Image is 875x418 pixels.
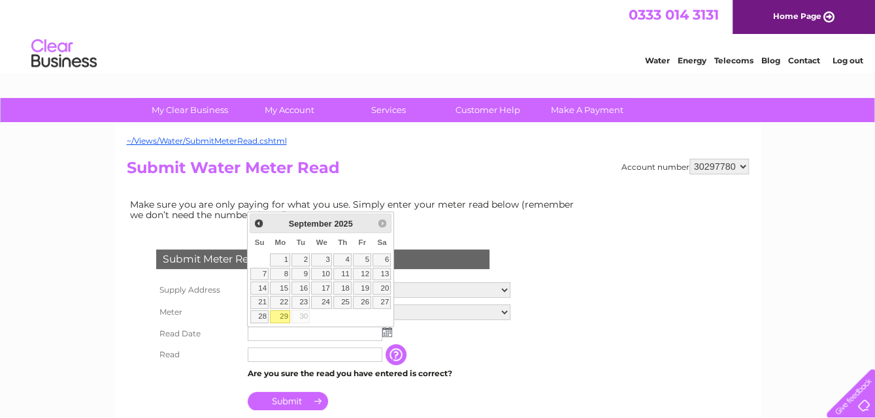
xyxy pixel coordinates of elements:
a: 2 [291,253,310,266]
span: Wednesday [316,238,327,246]
a: 28 [250,310,269,323]
a: Contact [788,56,820,65]
a: 8 [270,268,290,281]
img: ... [382,327,392,337]
a: Blog [761,56,780,65]
a: Log out [832,56,863,65]
img: logo.png [31,34,97,74]
span: Tuesday [297,238,305,246]
a: 18 [333,281,352,295]
span: September [289,219,332,229]
th: Supply Address [153,279,244,301]
a: 13 [372,268,391,281]
div: Clear Business is a trading name of Verastar Limited (registered in [GEOGRAPHIC_DATA] No. 3667643... [129,7,747,63]
a: 21 [250,296,269,309]
span: Prev [254,218,264,229]
a: 1 [270,253,290,266]
span: Saturday [377,238,386,246]
a: 16 [291,281,310,295]
a: 23 [291,296,310,309]
a: My Clear Business [136,98,244,122]
a: 7 [250,268,269,281]
a: 3 [311,253,332,266]
th: Read [153,344,244,365]
span: Thursday [338,238,347,246]
h2: Submit Water Meter Read [127,159,749,184]
a: 26 [353,296,371,309]
a: Energy [678,56,706,65]
th: Meter [153,301,244,323]
a: 19 [353,281,371,295]
a: Water [645,56,670,65]
a: 27 [372,296,391,309]
a: 6 [372,253,391,266]
a: Make A Payment [533,98,641,122]
td: Make sure you are only paying for what you use. Simply enter your meter read below (remember we d... [127,196,584,223]
a: Telecoms [714,56,753,65]
a: 10 [311,268,332,281]
input: Information [386,344,409,365]
input: Submit [248,392,328,410]
span: 2025 [334,219,352,229]
th: Read Date [153,323,244,344]
span: Sunday [255,238,265,246]
a: 12 [353,268,371,281]
a: 4 [333,253,352,266]
span: Monday [274,238,286,246]
a: Prev [252,216,267,231]
a: Services [335,98,442,122]
span: Friday [358,238,366,246]
a: ~/Views/Water/SubmitMeterRead.cshtml [127,136,287,146]
a: 24 [311,296,332,309]
a: 5 [353,253,371,266]
a: 15 [270,281,290,295]
a: 25 [333,296,352,309]
div: Submit Meter Read [156,249,489,269]
a: 17 [311,281,332,295]
a: 0333 014 3131 [629,7,719,23]
a: Customer Help [434,98,542,122]
a: My Account [235,98,343,122]
a: 29 [270,310,290,323]
div: Account number [621,159,749,174]
a: 20 [372,281,391,295]
a: 9 [291,268,310,281]
a: 11 [333,268,352,281]
a: 22 [270,296,290,309]
a: 14 [250,281,269,295]
td: Are you sure the read you have entered is correct? [244,365,514,382]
